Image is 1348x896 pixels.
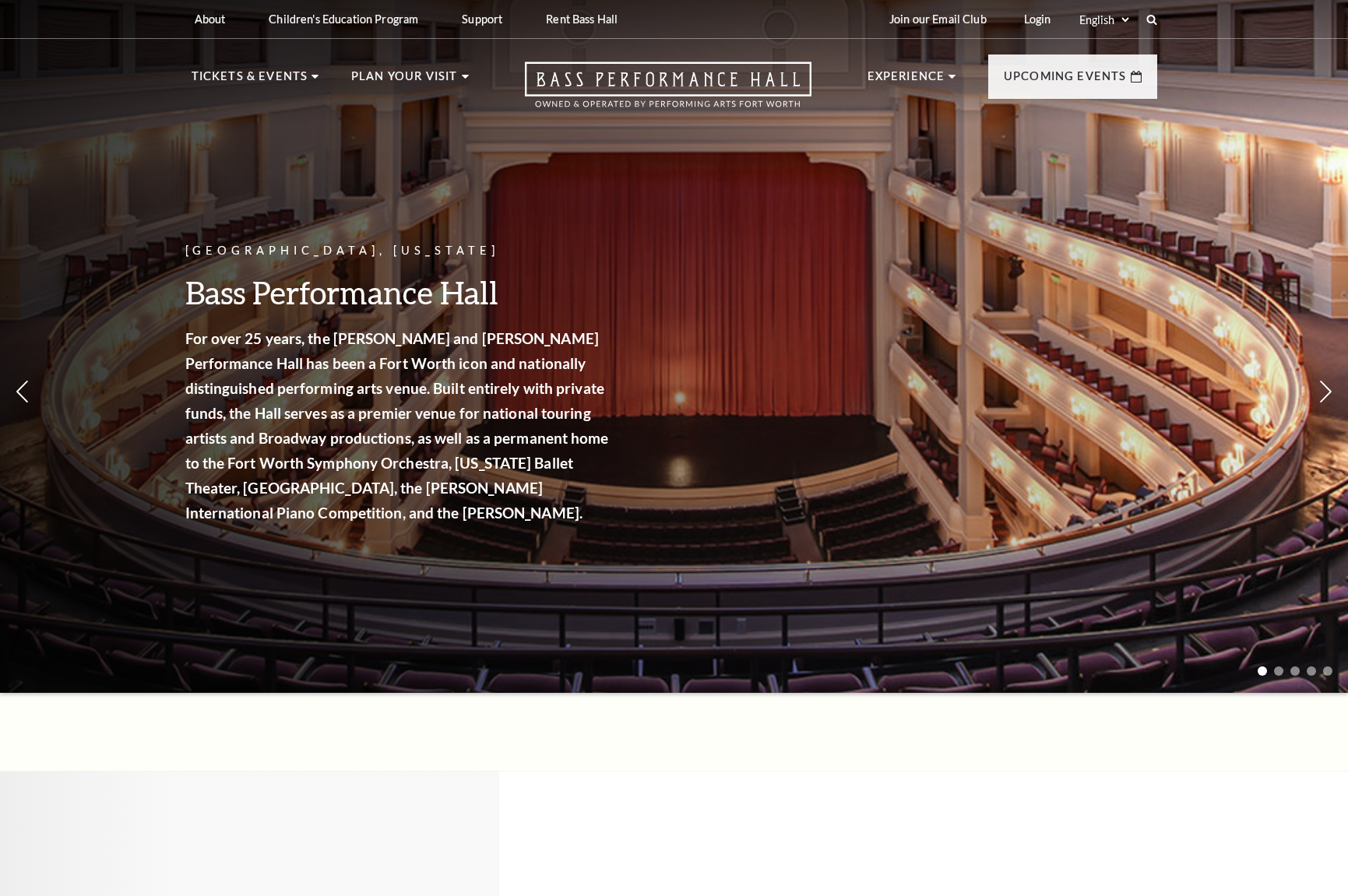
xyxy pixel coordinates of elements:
strong: For over 25 years, the [PERSON_NAME] and [PERSON_NAME] Performance Hall has been a Fort Worth ico... [185,329,609,522]
p: Upcoming Events [1004,67,1127,95]
p: Experience [868,67,945,95]
p: Rent Bass Hall [546,12,618,26]
select: Select: [1076,12,1132,27]
p: Tickets & Events [192,67,308,95]
p: Support [462,12,502,26]
p: Plan Your Visit [351,67,458,95]
p: Children's Education Program [269,12,418,26]
p: [GEOGRAPHIC_DATA], [US_STATE] [185,241,614,261]
h3: Bass Performance Hall [185,272,614,312]
p: About [195,12,226,26]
